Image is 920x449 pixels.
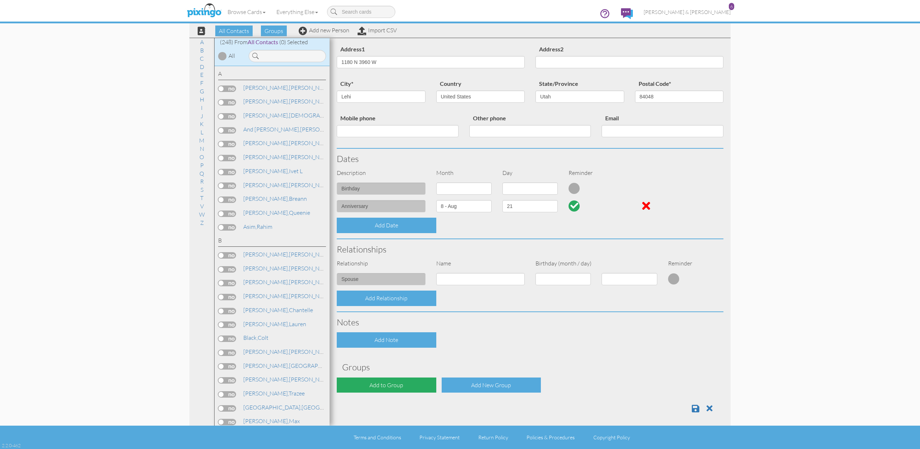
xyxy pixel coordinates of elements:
a: Breann [243,194,308,203]
a: Copyright Policy [593,434,630,440]
span: [PERSON_NAME], [243,195,289,202]
div: Add Note [337,332,436,348]
img: comments.svg [621,8,633,19]
div: Relationship [331,259,431,268]
span: [PERSON_NAME], [243,292,289,300]
h3: Dates [337,154,723,163]
span: [PERSON_NAME], [243,376,289,383]
a: [PERSON_NAME] [243,97,334,106]
a: S [197,185,207,194]
a: Add new Person [299,27,349,34]
a: [PERSON_NAME] [243,264,334,273]
a: Z [197,218,207,227]
a: Colt [243,333,269,342]
span: [PERSON_NAME], [243,84,289,91]
a: [PERSON_NAME] [243,375,334,384]
a: Import CSV [358,27,397,34]
div: Month [431,169,497,177]
span: [PERSON_NAME], [243,320,289,328]
a: [PERSON_NAME] [243,153,334,161]
label: State/Province [535,79,582,89]
span: Black, [243,334,258,341]
a: I [197,103,206,112]
a: [GEOGRAPHIC_DATA] [243,403,359,412]
a: Privacy Statement [419,434,460,440]
a: [PERSON_NAME] & [PERSON_NAME] 6 [638,3,736,21]
span: [PERSON_NAME], [243,181,289,189]
a: Browse Cards [222,3,271,21]
div: Day [497,169,563,177]
span: [PERSON_NAME], [243,98,289,105]
div: Add Relationship [337,291,436,306]
h3: Groups [342,362,718,372]
a: C [196,54,207,63]
a: K [196,120,207,128]
a: Rahim [243,222,273,231]
label: Country [436,79,465,89]
img: pixingo logo [185,2,223,20]
div: Description [331,169,431,177]
div: 2.2.0-462 [2,442,20,449]
div: All [229,52,235,60]
span: All Contacts [215,26,253,36]
a: R [197,177,207,186]
a: Q [196,169,208,178]
a: G [196,87,208,96]
span: [PERSON_NAME], [243,265,289,272]
span: All Contacts [248,38,278,45]
div: Add New Group [442,378,541,393]
a: M [195,136,208,145]
span: [PERSON_NAME], [243,362,289,369]
label: city* [337,79,357,89]
a: Lauren [243,320,307,328]
div: B [218,236,326,247]
span: [PERSON_NAME], [243,390,289,397]
span: and [PERSON_NAME], [243,126,300,133]
span: Groups [261,26,287,36]
label: Email [602,114,622,123]
a: [GEOGRAPHIC_DATA] [243,361,347,370]
span: [PERSON_NAME], [243,251,289,258]
a: W [195,210,208,219]
span: [GEOGRAPHIC_DATA], [243,404,302,411]
label: Postal Code* [635,79,675,89]
div: Reminder [663,259,696,268]
a: H [196,95,208,104]
a: N [196,144,208,153]
div: Add to Group [337,378,436,393]
a: D [196,63,208,71]
a: F [197,79,207,87]
label: Mobile phone [337,114,379,123]
label: Address1 [337,45,368,54]
span: [PERSON_NAME], [243,112,289,119]
span: [PERSON_NAME], [243,209,289,216]
input: Search cards [327,6,395,18]
span: [PERSON_NAME], [243,417,289,425]
a: P [197,161,207,170]
input: (e.g. Friend, Daughter) [337,273,425,285]
a: [PERSON_NAME] [243,139,334,147]
a: T [197,194,207,202]
span: [PERSON_NAME], [243,153,289,161]
div: A [218,70,326,80]
a: Policies & Procedures [526,434,575,440]
a: [PERSON_NAME] [243,181,334,189]
a: Ivet L [243,167,303,175]
span: [PERSON_NAME], [243,348,289,355]
a: L [197,128,207,136]
a: [PERSON_NAME] [243,292,334,300]
a: [PERSON_NAME] [243,83,334,92]
a: Queenie [243,208,311,217]
a: V [197,202,207,210]
a: [DEMOGRAPHIC_DATA] [243,111,352,120]
a: E [197,70,207,79]
a: J [197,112,207,120]
a: A [197,38,207,46]
a: B [197,46,207,55]
a: Chantelle [243,306,314,314]
label: Other phone [469,114,510,123]
span: (0) Selected [279,38,308,46]
a: O [196,153,208,161]
a: [PERSON_NAME] [243,278,334,286]
a: Max [243,417,300,425]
